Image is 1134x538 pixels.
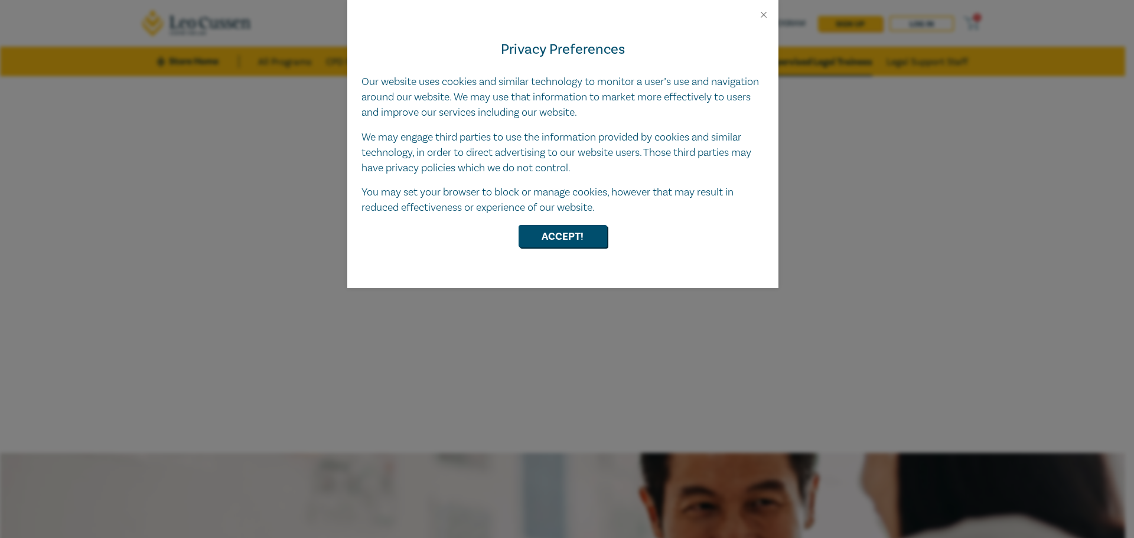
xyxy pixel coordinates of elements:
[361,39,764,60] h4: Privacy Preferences
[361,130,764,176] p: We may engage third parties to use the information provided by cookies and similar technology, in...
[361,74,764,120] p: Our website uses cookies and similar technology to monitor a user’s use and navigation around our...
[361,185,764,216] p: You may set your browser to block or manage cookies, however that may result in reduced effective...
[519,225,607,247] button: Accept!
[758,9,769,20] button: Close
